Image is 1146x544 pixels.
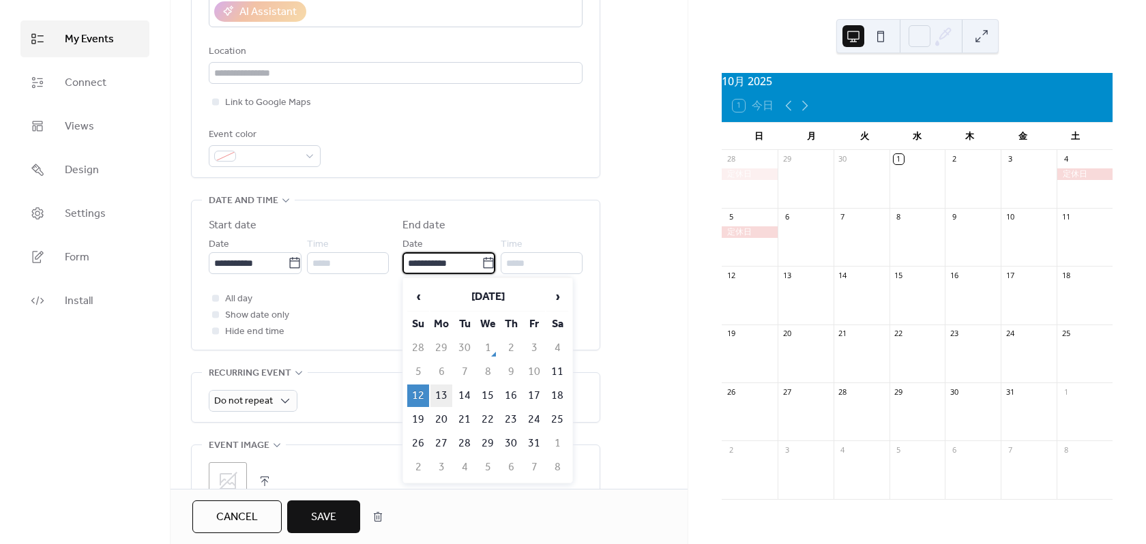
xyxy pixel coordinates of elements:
div: 土 [1049,123,1102,150]
td: 30 [454,337,475,359]
div: 27 [782,387,792,397]
div: 4 [1061,154,1071,164]
button: Save [287,500,360,533]
span: Date [209,237,229,253]
div: Location [209,44,580,60]
span: Time [307,237,329,253]
div: 日 [733,123,785,150]
a: Settings [20,195,149,232]
div: 13 [782,270,792,280]
div: Start date [209,217,256,234]
div: 29 [782,154,792,164]
div: 28 [838,387,848,397]
td: 28 [407,337,429,359]
span: Save [311,509,336,526]
td: 18 [546,384,568,407]
td: 2 [500,337,522,359]
div: 5 [894,444,904,455]
div: 定休日 [722,226,778,238]
th: Tu [454,313,475,335]
div: 26 [726,387,736,397]
a: My Events [20,20,149,57]
td: 26 [407,432,429,455]
div: 19 [726,329,736,339]
div: 定休日 [722,168,778,180]
td: 19 [407,408,429,431]
span: ‹ [408,283,428,310]
span: Date [402,237,423,253]
div: 3 [1005,154,1015,164]
td: 9 [500,361,522,383]
td: 16 [500,384,522,407]
div: 7 [838,212,848,222]
div: 30 [838,154,848,164]
span: Hide end time [225,324,284,340]
td: 12 [407,384,429,407]
span: Time [501,237,523,253]
td: 6 [500,456,522,479]
div: 4 [838,444,848,455]
div: Event color [209,127,318,143]
td: 1 [477,337,499,359]
a: Form [20,239,149,275]
td: 11 [546,361,568,383]
div: End date [402,217,445,234]
span: Views [65,119,94,135]
span: Design [65,162,99,179]
span: Recurring event [209,365,291,382]
td: 27 [430,432,452,455]
th: We [477,313,499,335]
td: 1 [546,432,568,455]
span: › [547,283,568,310]
td: 4 [454,456,475,479]
div: 10 [1005,212,1015,222]
th: [DATE] [430,282,545,312]
div: ; [209,462,247,500]
td: 28 [454,432,475,455]
span: Connect [65,75,106,91]
div: 6 [949,444,959,455]
div: 25 [1061,329,1071,339]
td: 5 [407,361,429,383]
span: My Events [65,31,114,48]
div: 11 [1061,212,1071,222]
div: 24 [1005,329,1015,339]
span: Cancel [216,509,258,526]
td: 20 [430,408,452,431]
div: 9 [949,212,959,222]
div: 金 [996,123,1048,150]
td: 23 [500,408,522,431]
td: 30 [500,432,522,455]
th: Mo [430,313,452,335]
div: 水 [891,123,943,150]
div: 17 [1005,270,1015,280]
button: Cancel [192,500,282,533]
td: 10 [523,361,545,383]
span: All day [225,291,252,307]
td: 8 [477,361,499,383]
td: 5 [477,456,499,479]
div: 2 [726,444,736,455]
span: Date and time [209,193,278,209]
a: Design [20,151,149,188]
div: 22 [894,329,904,339]
div: 29 [894,387,904,397]
td: 3 [523,337,545,359]
div: 30 [949,387,959,397]
span: Event image [209,438,269,454]
div: 6 [782,212,792,222]
td: 7 [454,361,475,383]
th: Sa [546,313,568,335]
div: 火 [838,123,891,150]
div: 月 [785,123,838,150]
div: 木 [943,123,996,150]
td: 22 [477,408,499,431]
td: 2 [407,456,429,479]
div: 5 [726,212,736,222]
td: 24 [523,408,545,431]
th: Su [407,313,429,335]
td: 31 [523,432,545,455]
div: 12 [726,270,736,280]
div: 23 [949,329,959,339]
